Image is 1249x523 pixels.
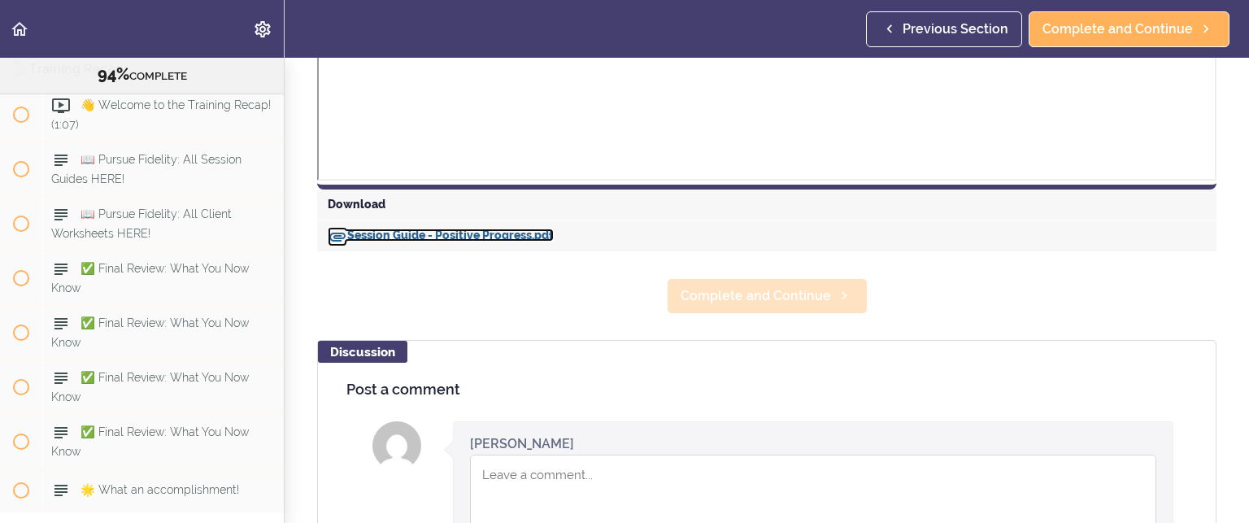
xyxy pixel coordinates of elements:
a: Complete and Continue [1029,11,1229,47]
div: Download [317,190,1216,220]
span: Complete and Continue [1042,20,1193,39]
svg: Settings Menu [253,20,272,39]
span: 94% [98,64,129,84]
div: COMPLETE [20,64,263,85]
div: [PERSON_NAME] [470,434,574,453]
span: ✅ Final Review: What You Now Know [51,262,249,294]
a: Previous Section [866,11,1022,47]
span: Previous Section [903,20,1008,39]
span: ✅ Final Review: What You Now Know [51,425,249,457]
span: 📖 Pursue Fidelity: All Session Guides HERE! [51,153,242,185]
span: 📖 Pursue Fidelity: All Client Worksheets HERE! [51,207,232,239]
svg: Download [328,227,347,246]
svg: Back to course curriculum [10,20,29,39]
span: 🌟 What an accomplishment! [81,483,239,496]
span: Complete and Continue [681,286,831,306]
h4: Post a comment [346,381,1187,398]
span: ✅ Final Review: What You Now Know [51,316,249,348]
span: 👋 Welcome to the Training Recap! (1:07) [51,98,271,130]
a: DownloadSession Guide - Positive Progress.pdf [328,229,554,242]
div: Discussion [318,341,407,363]
img: Jennifer Hammond [372,421,421,470]
span: ✅ Final Review: What You Now Know [51,371,249,403]
a: Complete and Continue [667,278,868,314]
